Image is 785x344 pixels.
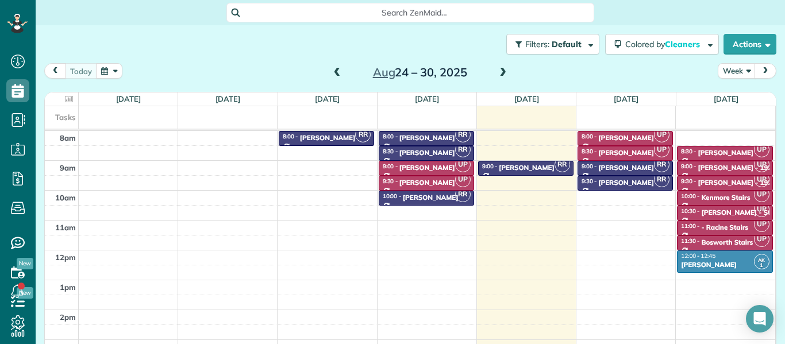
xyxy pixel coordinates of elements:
[598,134,654,142] div: [PERSON_NAME]
[555,157,570,172] span: RR
[399,149,455,157] div: [PERSON_NAME]
[754,187,769,202] span: UP
[116,94,141,103] a: [DATE]
[55,113,76,122] span: Tasks
[514,94,539,103] a: [DATE]
[399,164,455,172] div: [PERSON_NAME]
[506,34,599,55] button: Filters: Default
[60,283,76,292] span: 1pm
[755,260,769,271] small: 1
[654,157,669,172] span: RR
[681,252,715,260] span: 12:00 - 12:45
[55,253,76,262] span: 12pm
[754,157,769,172] span: UP
[746,305,774,333] div: Open Intercom Messenger
[315,94,340,103] a: [DATE]
[415,94,440,103] a: [DATE]
[754,142,769,157] span: UP
[598,179,654,187] div: [PERSON_NAME]
[455,172,471,187] span: UP
[614,94,638,103] a: [DATE]
[373,65,395,79] span: Aug
[754,202,769,217] span: UP
[455,142,471,157] span: RR
[754,231,769,247] span: UP
[403,194,459,202] div: [PERSON_NAME]
[455,127,471,142] span: RR
[598,149,654,157] div: [PERSON_NAME]
[355,127,371,142] span: RR
[654,142,669,157] span: UP
[605,34,719,55] button: Colored byCleaners
[17,258,33,269] span: New
[525,39,549,49] span: Filters:
[60,163,76,172] span: 9am
[701,194,750,202] div: Kenmore Stairs
[216,94,240,103] a: [DATE]
[665,39,702,49] span: Cleaners
[60,133,76,142] span: 8am
[399,179,455,187] div: [PERSON_NAME]
[718,63,756,79] button: Week
[755,63,776,79] button: next
[701,223,748,231] div: - Racine Stairs
[654,127,669,142] span: UP
[754,172,769,187] span: UP
[499,164,555,172] div: [PERSON_NAME]
[552,39,582,49] span: Default
[654,172,669,187] span: RR
[698,149,753,157] div: [PERSON_NAME]
[55,193,76,202] span: 10am
[501,34,599,55] a: Filters: Default
[680,261,769,269] div: [PERSON_NAME]
[758,257,765,263] span: AK
[714,94,738,103] a: [DATE]
[55,223,76,232] span: 11am
[65,63,97,79] button: today
[598,164,654,172] div: [PERSON_NAME]
[60,312,76,322] span: 2pm
[399,134,455,142] div: [PERSON_NAME]
[754,217,769,232] span: UP
[455,187,471,202] span: RR
[625,39,704,49] span: Colored by
[455,157,471,172] span: UP
[348,66,492,79] h2: 24 – 30, 2025
[44,63,66,79] button: prev
[300,134,356,142] div: [PERSON_NAME]
[724,34,776,55] button: Actions
[701,238,753,246] div: Bosworth Stairs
